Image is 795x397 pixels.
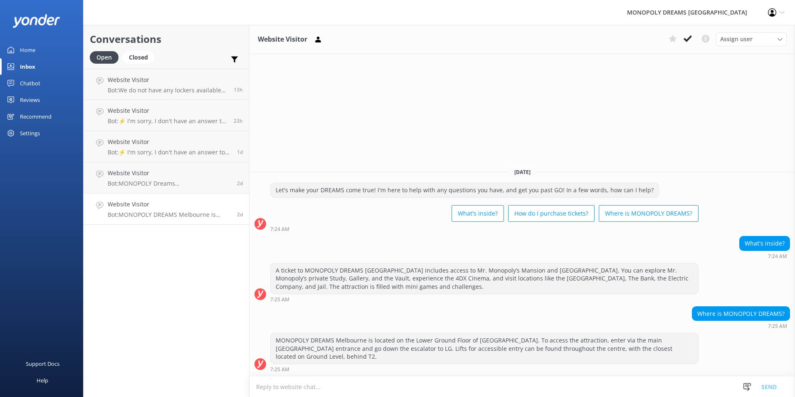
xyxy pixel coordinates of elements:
[768,254,787,259] strong: 7:24 AM
[237,211,243,218] span: Oct 07 2025 07:25am (UTC +11:00) Australia/Sydney
[84,194,249,225] a: Website VisitorBot:MONOPOLY DREAMS Melbourne is located on the Lower Ground Floor of [GEOGRAPHIC_...
[271,333,698,364] div: MONOPOLY DREAMS Melbourne is located on the Lower Ground Floor of [GEOGRAPHIC_DATA]. To access th...
[90,31,243,47] h2: Conversations
[84,162,249,194] a: Website VisitorBot:MONOPOLY Dreams [GEOGRAPHIC_DATA] welcomes school excursions for primary, seco...
[108,180,231,187] p: Bot: MONOPOLY Dreams [GEOGRAPHIC_DATA] welcomes school excursions for primary, secondary, and ter...
[234,86,243,93] span: Oct 09 2025 02:01am (UTC +11:00) Australia/Sydney
[768,324,787,329] strong: 7:25 AM
[84,69,249,100] a: Website VisitorBot:We do not have any lockers available and cannot store any bags, luggage, or ot...
[508,205,595,222] button: How do I purchase tickets?
[739,253,790,259] div: Oct 07 2025 07:24am (UTC +11:00) Australia/Sydney
[271,263,698,294] div: A ticket to MONOPOLY DREAMS [GEOGRAPHIC_DATA] includes access to Mr. Monopoly’s Mansion and [GEOG...
[234,117,243,124] span: Oct 08 2025 03:32pm (UTC +11:00) Australia/Sydney
[20,125,40,141] div: Settings
[108,200,231,209] h4: Website Visitor
[716,32,787,46] div: Assign User
[271,183,659,197] div: Let's make your DREAMS come true! I'm here to help with any questions you have, and get you past ...
[108,169,231,178] h4: Website Visitor
[90,51,119,64] div: Open
[37,372,48,389] div: Help
[720,35,753,44] span: Assign user
[258,34,307,45] h3: Website Visitor
[692,307,790,321] div: Where is MONOPOLY DREAMS?
[270,367,289,372] strong: 7:25 AM
[108,211,231,218] p: Bot: MONOPOLY DREAMS Melbourne is located on the Lower Ground Floor of [GEOGRAPHIC_DATA]. To acce...
[237,180,243,187] span: Oct 07 2025 12:22pm (UTC +11:00) Australia/Sydney
[509,169,536,176] span: [DATE]
[108,149,231,156] p: Bot: ⚡ I'm sorry, I don't have an answer to your question. Could you please try rephrasing your q...
[90,52,123,62] a: Open
[237,149,243,156] span: Oct 08 2025 11:25am (UTC +11:00) Australia/Sydney
[108,87,227,94] p: Bot: We do not have any lockers available and cannot store any bags, luggage, or other items.
[108,106,227,115] h4: Website Visitor
[270,296,699,302] div: Oct 07 2025 07:25am (UTC +11:00) Australia/Sydney
[20,92,40,108] div: Reviews
[123,52,158,62] a: Closed
[12,14,60,28] img: yonder-white-logo.png
[26,355,59,372] div: Support Docs
[270,227,289,232] strong: 7:24 AM
[108,75,227,84] h4: Website Visitor
[740,236,790,251] div: What's inside?
[84,131,249,162] a: Website VisitorBot:⚡ I'm sorry, I don't have an answer to your question. Could you please try rep...
[270,297,289,302] strong: 7:25 AM
[84,100,249,131] a: Website VisitorBot:⚡ I'm sorry, I don't have an answer to your question. Could you please try rep...
[270,366,699,372] div: Oct 07 2025 07:25am (UTC +11:00) Australia/Sydney
[108,117,227,125] p: Bot: ⚡ I'm sorry, I don't have an answer to your question. Could you please try rephrasing your q...
[692,323,790,329] div: Oct 07 2025 07:25am (UTC +11:00) Australia/Sydney
[270,226,699,232] div: Oct 07 2025 07:24am (UTC +11:00) Australia/Sydney
[108,137,231,146] h4: Website Visitor
[20,108,52,125] div: Recommend
[123,51,154,64] div: Closed
[452,205,504,222] button: What's inside?
[599,205,699,222] button: Where is MONOPOLY DREAMS?
[20,42,35,58] div: Home
[20,58,35,75] div: Inbox
[20,75,40,92] div: Chatbot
